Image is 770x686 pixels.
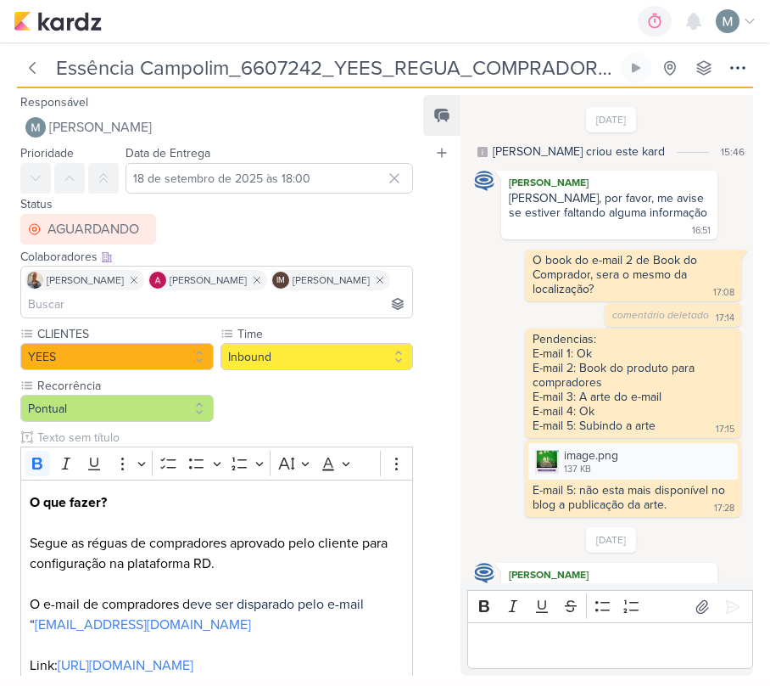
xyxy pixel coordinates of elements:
[509,191,707,220] div: [PERSON_NAME], por favor, me avise se estiver faltando alguma informação
[467,622,753,669] div: Editor editing area: main
[20,95,88,110] label: Responsável
[20,214,156,245] button: AGUARDANDO
[528,443,738,480] div: image.png
[533,483,728,512] div: E-mail 5: não esta mais disponível no blog a publicação da arte.
[51,53,617,83] input: Kard Sem Título
[220,343,414,370] button: Inbound
[467,590,753,623] div: Editor toolbar
[533,390,734,404] div: E-mail 3: A arte do e-mail
[26,272,43,289] img: Iara Santos
[20,146,74,160] label: Prioridade
[20,197,53,211] label: Status
[149,272,166,289] img: Alessandra Gomes
[58,657,193,674] a: [URL][DOMAIN_NAME]
[20,248,413,266] div: Colaboradores
[47,219,139,239] div: AGUARDANDO
[474,563,494,583] img: Caroline Traven De Andrade
[20,447,413,480] div: Editor toolbar
[692,224,711,238] div: 16:51
[493,143,665,160] div: [PERSON_NAME] criou este kard
[272,272,289,289] div: Isabella Machado Guimarães
[126,146,210,160] label: Data de Entrega
[533,346,734,361] div: E-mail 1: Ok
[535,450,559,474] img: An9xP8FuVmqJflcvq3MMum474JtTbdkQhQ3YeFj1.png
[564,447,618,464] div: image.png
[36,377,214,395] label: Recorrência
[533,332,734,346] div: Pendencias:
[30,596,364,633] span: eve ser disparado pelo e-mail “
[629,61,643,75] div: Ligar relógio
[716,423,734,436] div: 17:15
[34,429,413,447] input: Texto sem título
[713,286,734,300] div: 17:08
[533,361,734,390] div: E-mail 2: Book do produto para compradores
[276,277,285,285] p: IM
[36,325,214,343] label: CLIENTES
[20,395,214,422] button: Pontual
[170,273,247,288] span: [PERSON_NAME]
[20,343,214,370] button: YEES
[505,566,714,583] div: [PERSON_NAME]
[126,163,413,194] input: Select a date
[721,144,745,160] div: 15:46
[564,463,618,476] div: 137 KB
[505,174,714,191] div: [PERSON_NAME]
[35,616,251,633] a: [EMAIL_ADDRESS][DOMAIN_NAME]
[25,294,409,314] input: Buscar
[474,171,494,191] img: Caroline Traven De Andrade
[533,404,734,419] div: E-mail 4: Ok
[49,117,152,138] span: [PERSON_NAME]
[20,112,413,143] button: [PERSON_NAME]
[14,11,102,31] img: kardz.app
[716,9,739,33] img: Mariana Amorim
[612,309,709,321] span: comentário deletado
[236,325,414,343] label: Time
[533,419,656,433] div: E-mail 5: Subindo a arte
[30,494,107,511] strong: O que fazer?
[25,117,46,138] img: Mariana Amorim
[533,253,700,296] div: O book do e-mail 2 de Book do Comprador, sera o mesmo da localização?
[716,312,734,325] div: 17:14
[47,273,124,288] span: [PERSON_NAME]
[714,502,734,515] div: 17:28
[293,273,370,288] span: [PERSON_NAME]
